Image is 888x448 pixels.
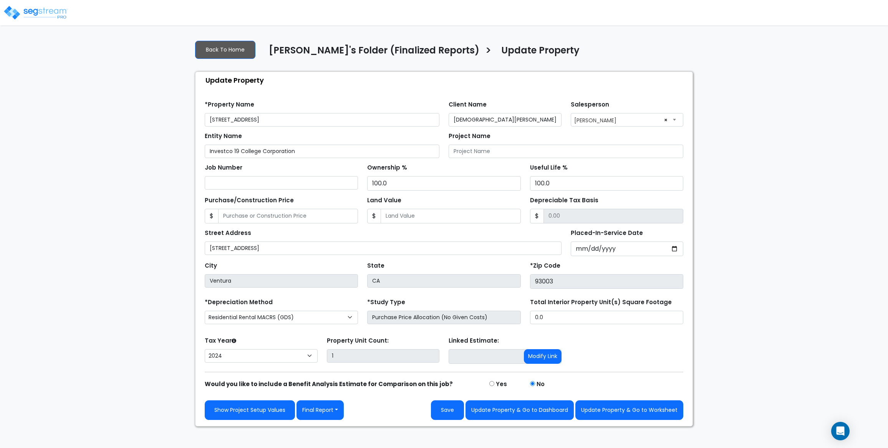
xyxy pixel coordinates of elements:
button: Save [431,400,464,420]
input: Street Address [205,241,562,255]
input: Purchase or Construction Price [218,209,358,223]
a: Update Property [495,45,580,61]
label: Land Value [367,196,401,205]
input: 0.00 [543,209,683,223]
a: Back To Home [195,41,255,59]
input: Ownership [367,176,520,191]
label: Entity Name [205,132,242,141]
input: Project Name [449,145,683,158]
a: Show Project Setup Values [205,400,295,420]
span: $ [530,209,544,223]
input: Land Value [381,209,520,223]
img: logo_pro_r.png [3,5,68,20]
label: Tax Year [205,336,236,345]
label: Property Unit Count: [327,336,389,345]
label: City [205,261,217,270]
label: State [367,261,384,270]
span: Tom Miller [571,113,684,127]
label: Project Name [449,132,490,141]
input: Depreciation [530,176,683,191]
span: Tom Miller [571,113,683,126]
label: Salesperson [571,100,609,109]
label: Useful Life % [530,163,568,172]
label: Linked Estimate: [449,336,499,345]
button: Update Property & Go to Worksheet [575,400,683,420]
label: *Property Name [205,100,254,109]
span: $ [367,209,381,223]
span: × [664,115,668,125]
div: Update Property [199,72,693,88]
h4: Update Property [501,45,580,58]
label: Street Address [205,229,251,238]
input: Property Name [205,113,439,127]
label: *Depreciation Method [205,298,273,307]
input: Building Count [327,349,440,363]
label: Total Interior Property Unit(s) Square Footage [530,298,672,307]
a: [PERSON_NAME]'s Folder (Finalized Reports) [263,45,479,61]
input: total square foot [530,311,683,324]
h3: > [485,44,492,59]
button: Update Property & Go to Dashboard [466,400,574,420]
label: *Zip Code [530,261,560,270]
strong: Would you like to include a Benefit Analysis Estimate for Comparison on this job? [205,380,453,388]
label: Yes [496,380,507,389]
label: Purchase/Construction Price [205,196,294,205]
button: Modify Link [524,349,562,364]
span: $ [205,209,219,223]
label: No [537,380,545,389]
label: Client Name [449,100,487,109]
button: Final Report [297,400,344,420]
input: Entity Name [205,145,439,158]
input: Client Name [449,113,562,127]
h4: [PERSON_NAME]'s Folder (Finalized Reports) [269,45,479,58]
label: *Study Type [367,298,405,307]
div: Open Intercom Messenger [831,422,850,440]
label: Ownership % [367,163,407,172]
input: Zip Code [530,274,683,289]
label: Placed-In-Service Date [571,229,643,238]
label: Depreciable Tax Basis [530,196,598,205]
label: Job Number [205,163,242,172]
